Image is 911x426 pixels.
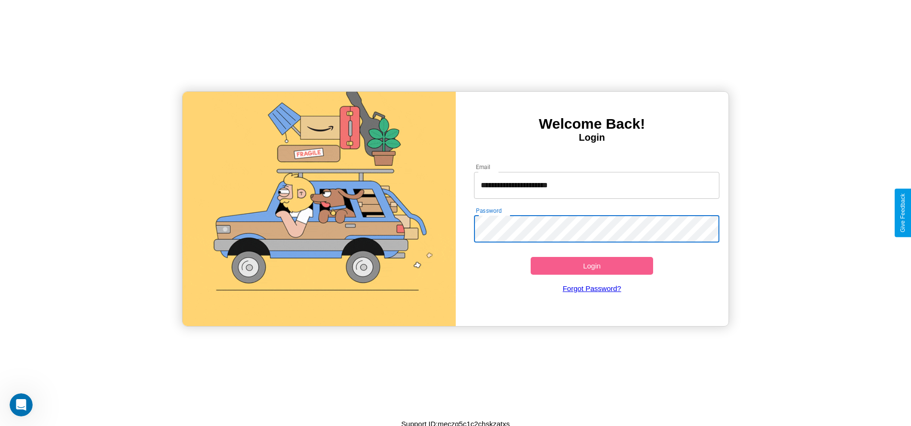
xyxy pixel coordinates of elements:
div: Give Feedback [899,194,906,232]
label: Email [476,163,491,171]
button: Login [531,257,654,275]
h4: Login [456,132,729,143]
img: gif [182,92,455,326]
label: Password [476,207,501,215]
h3: Welcome Back! [456,116,729,132]
a: Forgot Password? [469,275,715,302]
iframe: Intercom live chat [10,393,33,416]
